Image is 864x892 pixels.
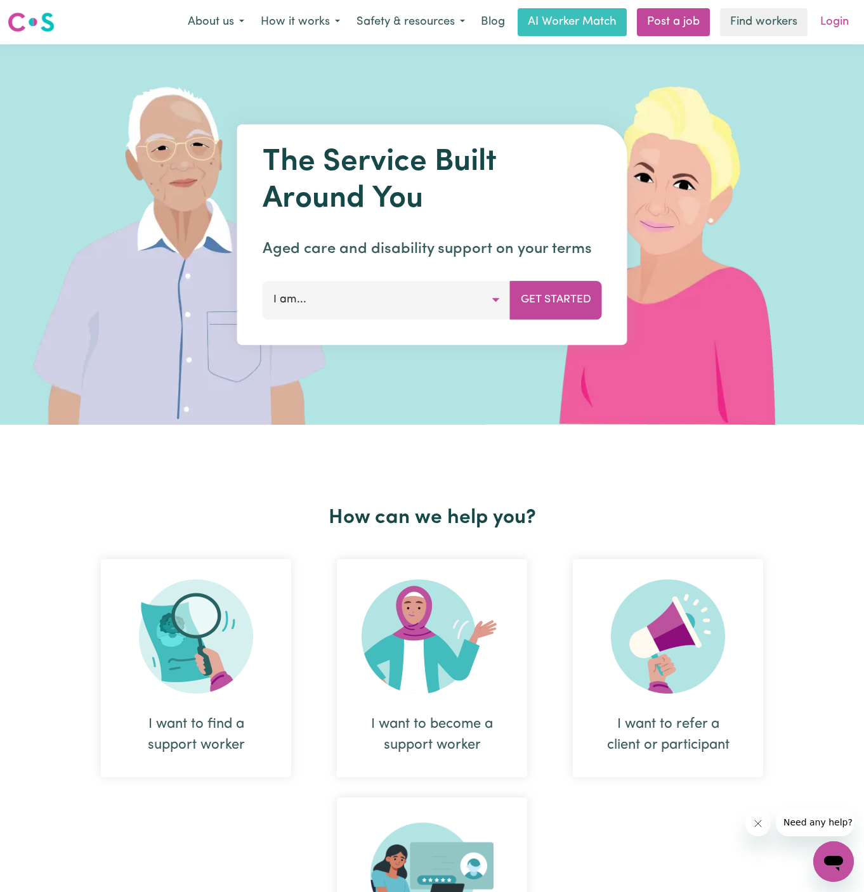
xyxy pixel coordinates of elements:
[611,579,725,694] img: Refer
[473,8,513,36] a: Blog
[518,8,627,36] a: AI Worker Match
[813,8,856,36] a: Login
[745,811,771,836] iframe: Close message
[180,9,252,36] button: About us
[8,11,55,34] img: Careseekers logo
[101,559,291,777] div: I want to find a support worker
[367,714,497,756] div: I want to become a support worker
[348,9,473,36] button: Safety & resources
[8,8,55,37] a: Careseekers logo
[776,808,854,836] iframe: Message from company
[510,281,602,319] button: Get Started
[813,841,854,882] iframe: Button to launch messaging window
[131,714,261,756] div: I want to find a support worker
[263,238,602,261] p: Aged care and disability support on your terms
[637,8,710,36] a: Post a job
[573,559,763,777] div: I want to refer a client or participant
[263,281,511,319] button: I am...
[362,579,502,694] img: Become Worker
[263,145,602,217] h1: The Service Built Around You
[78,506,786,530] h2: How can we help you?
[603,714,733,756] div: I want to refer a client or participant
[139,579,253,694] img: Search
[337,559,527,777] div: I want to become a support worker
[252,9,348,36] button: How it works
[720,8,808,36] a: Find workers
